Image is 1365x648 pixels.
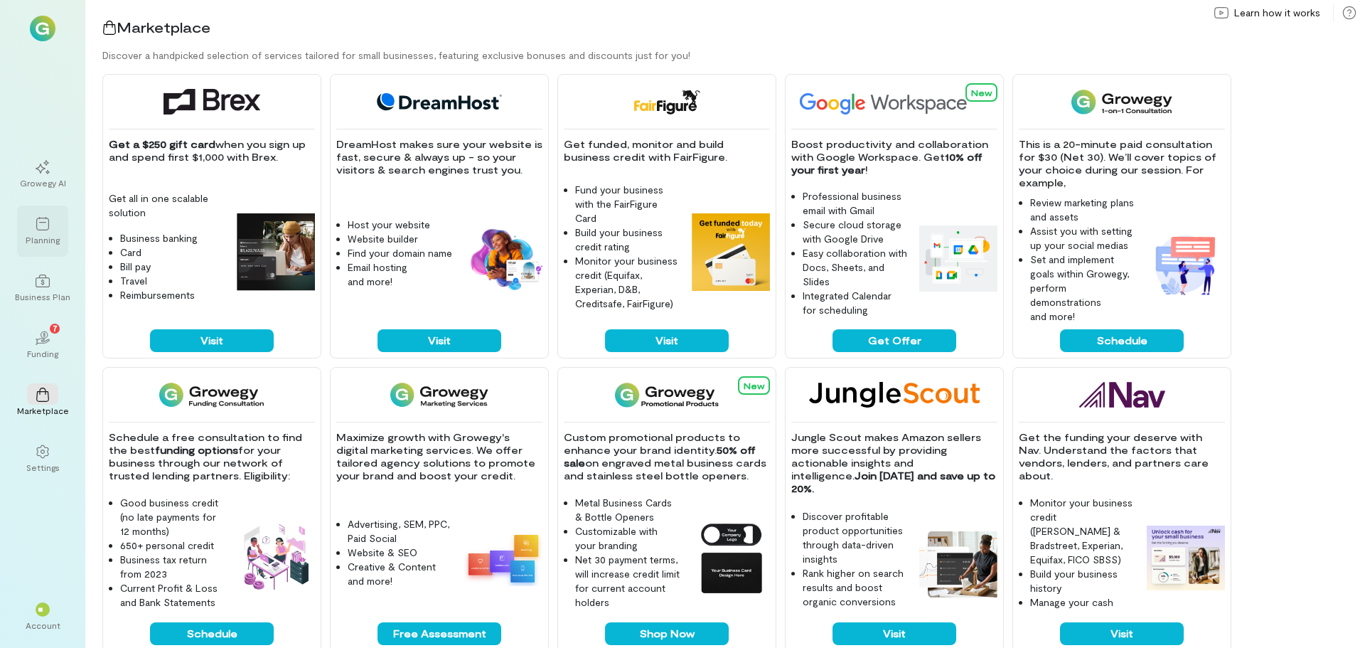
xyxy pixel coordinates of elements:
[348,517,453,546] li: Advertising, SEM, PPC, Paid Social
[155,444,238,456] strong: funding options
[336,431,542,482] p: Maximize growth with Growegy's digital marketing services. We offer tailored agency solutions to ...
[348,546,453,560] li: Website & SEO
[20,177,66,188] div: Growegy AI
[575,524,680,553] li: Customizable with your branding
[348,246,453,260] li: Find your domain name
[17,319,68,371] a: Funding
[372,89,507,115] img: DreamHost
[919,531,997,597] img: Jungle Scout feature
[833,329,956,352] button: Get Offer
[378,622,501,645] button: Free Assessment
[150,329,274,352] button: Visit
[120,538,225,553] li: 650+ personal credit
[1060,329,1184,352] button: Schedule
[26,234,60,245] div: Planning
[791,151,985,176] strong: 10% off your first year
[390,382,489,408] img: Growegy - Marketing Services
[26,620,60,631] div: Account
[803,246,908,289] li: Easy collaboration with Docs, Sheets, and Slides
[564,444,759,469] strong: 50% off sale
[1147,526,1225,591] img: Nav feature
[1030,224,1135,253] li: Assist you with setting up your social medias
[1030,253,1135,324] li: Set and implement goals within Growegy, perform demonstrations and more!
[17,433,68,484] a: Settings
[53,322,58,334] span: 7
[1030,196,1135,224] li: Review marketing plans and assets
[109,138,315,164] p: when you sign up and spend first $1,000 with Brex.
[120,245,225,260] li: Card
[150,622,274,645] button: Schedule
[791,89,1000,115] img: Google Workspace
[348,560,453,588] li: Creative & Content and more!
[237,213,315,292] img: Brex feature
[575,225,680,254] li: Build your business credit rating
[1030,595,1135,610] li: Manage your cash
[971,87,992,97] span: New
[803,566,908,609] li: Rank higher on search results and boost organic conversions
[692,213,770,292] img: FairFigure feature
[791,138,997,176] p: Boost productivity and collaboration with Google Workspace. Get !
[1147,225,1225,304] img: 1-on-1 Consultation feature
[605,329,729,352] button: Visit
[117,18,210,36] span: Marketplace
[1079,382,1165,408] img: Nav
[615,382,719,408] img: Growegy Promo Products
[833,622,956,645] button: Visit
[109,431,315,482] p: Schedule a free consultation to find the best for your business through our network of trusted le...
[803,218,908,246] li: Secure cloud storage with Google Drive
[791,431,997,495] p: Jungle Scout makes Amazon sellers more successful by providing actionable insights and intelligence.
[575,553,680,610] li: Net 30 payment terms, will increase credit limit for current account holders
[120,553,225,581] li: Business tax return from 2023
[378,329,501,352] button: Visit
[575,254,680,311] li: Monitor your business credit (Equifax, Experian, D&B, Creditsafe, FairFigure)
[26,462,60,473] div: Settings
[120,260,225,274] li: Bill pay
[237,519,315,597] img: Funding Consultation feature
[1071,89,1172,115] img: 1-on-1 Consultation
[803,189,908,218] li: Professional business email with Gmail
[120,496,225,538] li: Good business credit (no late payments for 12 months)
[744,381,764,391] span: New
[919,225,997,291] img: Google Workspace feature
[348,260,453,289] li: Email hosting and more!
[633,89,700,115] img: FairFigure
[120,274,225,288] li: Travel
[605,622,729,645] button: Shop Now
[109,138,215,150] strong: Get a $250 gift card
[348,218,453,232] li: Host your website
[17,149,68,200] a: Growegy AI
[120,288,225,302] li: Reimbursements
[1030,496,1135,567] li: Monitor your business credit ([PERSON_NAME] & Bradstreet, Experian, Equifax, FICO SBSS)
[1234,6,1320,20] span: Learn how it works
[27,348,58,359] div: Funding
[15,291,70,302] div: Business Plan
[564,138,770,164] p: Get funded, monitor and build business credit with FairFigure.
[336,138,542,176] p: DreamHost makes sure your website is fast, secure & always up - so your visitors & search engines...
[164,89,260,115] img: Brex
[17,262,68,314] a: Business Plan
[348,232,453,246] li: Website builder
[120,581,225,610] li: Current Profit & Loss and Bank Statements
[803,509,908,566] li: Discover profitable product opportunities through data-driven insights
[1019,431,1225,482] p: Get the funding your deserve with Nav. Understand the factors that vendors, lenders, and partners...
[109,191,225,220] p: Get all in one scalable solution
[120,231,225,245] li: Business banking
[464,226,542,292] img: DreamHost feature
[692,519,770,597] img: Growegy Promo Products feature
[575,496,680,524] li: Metal Business Cards & Bottle Openers
[1019,138,1225,189] p: This is a 20-minute paid consultation for $30 (Net 30). We’ll cover topics of your choice during ...
[803,289,908,317] li: Integrated Calendar for scheduling
[1030,567,1135,595] li: Build your business history
[17,405,69,416] div: Marketplace
[791,469,998,494] strong: Join [DATE] and save up to 20%.
[17,206,68,257] a: Planning
[17,376,68,427] a: Marketplace
[159,382,264,408] img: Funding Consultation
[102,48,1365,63] div: Discover a handpicked selection of services tailored for small businesses, featuring exclusive bo...
[464,530,542,586] img: Growegy - Marketing Services feature
[575,183,680,225] li: Fund your business with the FairFigure Card
[564,431,770,482] p: Custom promotional products to enhance your brand identity. on engraved metal business cards and ...
[809,382,980,408] img: Jungle Scout
[1060,622,1184,645] button: Visit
